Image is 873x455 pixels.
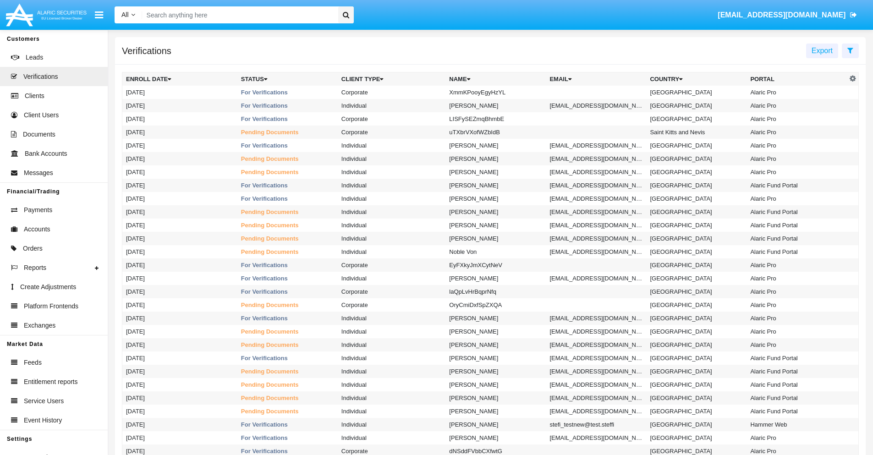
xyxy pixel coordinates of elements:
td: [DATE] [122,378,237,391]
td: [EMAIL_ADDRESS][DOMAIN_NAME] [546,351,646,365]
th: Country [646,72,747,86]
td: For Verifications [237,272,338,285]
td: [DATE] [122,112,237,126]
td: [PERSON_NAME] [445,179,546,192]
td: [GEOGRAPHIC_DATA] [646,86,747,99]
td: [DATE] [122,431,237,444]
td: Saint Kitts and Nevis [646,126,747,139]
td: [DATE] [122,205,237,219]
td: [GEOGRAPHIC_DATA] [646,338,747,351]
td: [GEOGRAPHIC_DATA] [646,192,747,205]
td: For Verifications [237,86,338,99]
td: Alaric Fund Portal [747,232,847,245]
td: Alaric Fund Portal [747,378,847,391]
td: [GEOGRAPHIC_DATA] [646,431,747,444]
td: [DATE] [122,139,237,152]
td: Alaric Pro [747,165,847,179]
td: Individual [338,378,445,391]
td: For Verifications [237,431,338,444]
span: [EMAIL_ADDRESS][DOMAIN_NAME] [718,11,846,19]
th: Enroll Date [122,72,237,86]
td: Alaric Fund Portal [747,365,847,378]
td: XmmKPooyEgyHzYL [445,86,546,99]
td: [DATE] [122,258,237,272]
td: Corporate [338,126,445,139]
td: [DATE] [122,152,237,165]
td: Individual [338,391,445,405]
td: [DATE] [122,285,237,298]
td: [DATE] [122,391,237,405]
td: Individual [338,192,445,205]
td: Alaric Pro [747,431,847,444]
td: [EMAIL_ADDRESS][DOMAIN_NAME] [546,245,646,258]
td: Corporate [338,298,445,312]
td: [PERSON_NAME] [445,351,546,365]
td: Alaric Pro [747,152,847,165]
td: Individual [338,99,445,112]
td: [DATE] [122,312,237,325]
td: [PERSON_NAME] [445,232,546,245]
td: [GEOGRAPHIC_DATA] [646,219,747,232]
td: [EMAIL_ADDRESS][DOMAIN_NAME] [546,179,646,192]
td: [PERSON_NAME] [445,365,546,378]
td: [EMAIL_ADDRESS][DOMAIN_NAME] [546,139,646,152]
td: [PERSON_NAME] [445,312,546,325]
td: [GEOGRAPHIC_DATA] [646,245,747,258]
td: Alaric Fund Portal [747,245,847,258]
span: Bank Accounts [25,149,67,159]
td: Alaric Pro [747,285,847,298]
td: For Verifications [237,351,338,365]
td: [GEOGRAPHIC_DATA] [646,325,747,338]
td: [GEOGRAPHIC_DATA] [646,418,747,431]
td: [PERSON_NAME] [445,378,546,391]
td: For Verifications [237,179,338,192]
td: [EMAIL_ADDRESS][DOMAIN_NAME] [546,192,646,205]
td: uTXbrVXofWZbIdB [445,126,546,139]
td: Individual [338,219,445,232]
td: Pending Documents [237,338,338,351]
span: Export [812,47,833,55]
td: [DATE] [122,179,237,192]
td: For Verifications [237,258,338,272]
td: Individual [338,405,445,418]
td: [GEOGRAPHIC_DATA] [646,298,747,312]
td: [EMAIL_ADDRESS][DOMAIN_NAME] [546,391,646,405]
td: Pending Documents [237,205,338,219]
td: Individual [338,139,445,152]
td: Alaric Fund Portal [747,405,847,418]
td: [DATE] [122,365,237,378]
td: [PERSON_NAME] [445,99,546,112]
span: Exchanges [24,321,55,330]
td: [DATE] [122,338,237,351]
td: [PERSON_NAME] [445,219,546,232]
span: Reports [24,263,46,273]
span: Leads [26,53,43,62]
td: [PERSON_NAME] [445,192,546,205]
h5: Verifications [122,47,171,55]
td: [GEOGRAPHIC_DATA] [646,258,747,272]
td: [DATE] [122,99,237,112]
td: [DATE] [122,325,237,338]
span: Feeds [24,358,42,367]
td: [GEOGRAPHIC_DATA] [646,205,747,219]
span: Verifications [23,72,58,82]
td: LISFySEZmqBhmbE [445,112,546,126]
td: Pending Documents [237,232,338,245]
td: [GEOGRAPHIC_DATA] [646,405,747,418]
td: Alaric Pro [747,298,847,312]
th: Client Type [338,72,445,86]
td: [EMAIL_ADDRESS][DOMAIN_NAME] [546,405,646,418]
td: For Verifications [237,285,338,298]
td: [DATE] [122,351,237,365]
td: Alaric Pro [747,86,847,99]
td: Pending Documents [237,405,338,418]
td: [GEOGRAPHIC_DATA] [646,232,747,245]
td: For Verifications [237,192,338,205]
td: [DATE] [122,298,237,312]
span: Accounts [24,225,50,234]
td: OryCmiDxfSpZXQA [445,298,546,312]
td: [EMAIL_ADDRESS][DOMAIN_NAME] [546,152,646,165]
td: Alaric Fund Portal [747,219,847,232]
td: [DATE] [122,165,237,179]
td: Alaric Pro [747,126,847,139]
